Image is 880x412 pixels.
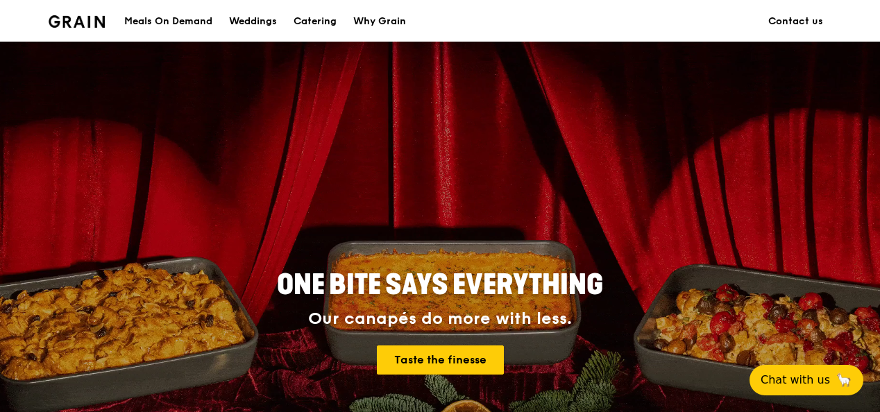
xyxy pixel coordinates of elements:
a: Weddings [221,1,285,42]
span: 🦙 [836,372,852,388]
div: Why Grain [353,1,406,42]
a: Catering [285,1,345,42]
div: Our canapés do more with less. [190,309,690,329]
a: Contact us [760,1,831,42]
span: ONE BITE SAYS EVERYTHING [277,268,603,302]
div: Catering [294,1,337,42]
div: Weddings [229,1,277,42]
img: Grain [49,15,105,28]
span: Chat with us [761,372,830,388]
a: Taste the finesse [377,345,504,375]
a: Why Grain [345,1,414,42]
div: Meals On Demand [124,1,212,42]
button: Chat with us🦙 [750,365,863,395]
